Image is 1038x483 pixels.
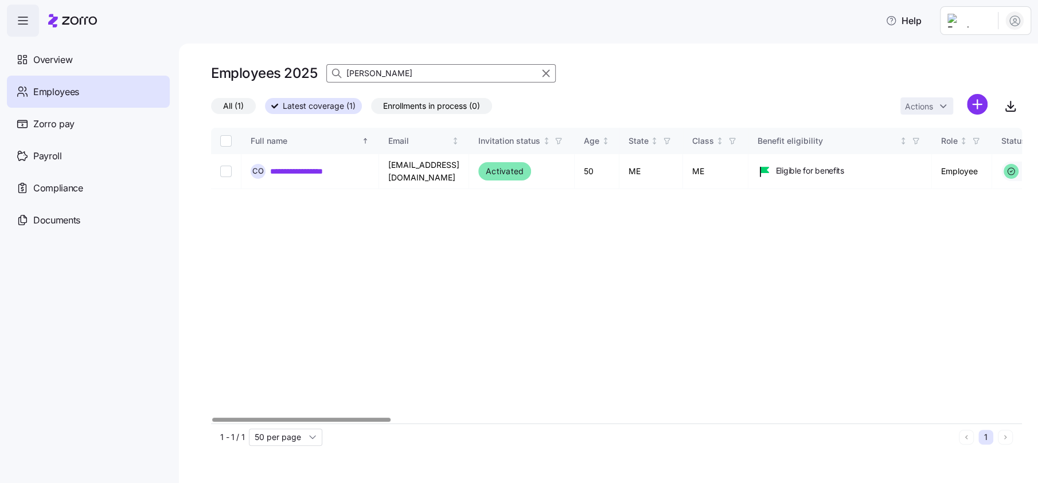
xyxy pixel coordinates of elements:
span: Zorro pay [33,117,75,131]
span: Enrollments in process (0) [383,99,480,113]
td: ME [683,154,748,189]
span: Help [885,14,922,28]
th: Invitation statusNot sorted [469,128,575,154]
div: State [629,135,649,147]
button: Help [876,9,931,32]
a: Zorro pay [7,108,170,140]
input: Search Employees [326,64,556,83]
div: Not sorted [602,137,610,145]
th: ClassNot sorted [683,128,748,154]
div: Sorted ascending [361,137,369,145]
span: 1 - 1 / 1 [220,431,244,443]
span: Payroll [33,149,62,163]
span: Employees [33,85,79,99]
input: Select record 1 [220,166,232,177]
img: Employer logo [947,14,989,28]
button: 1 [978,430,993,445]
td: Employee [932,154,992,189]
div: Class [692,135,714,147]
span: Compliance [33,181,83,195]
a: Documents [7,204,170,236]
h1: Employees 2025 [211,64,317,82]
td: 50 [575,154,619,189]
div: Invitation status [478,135,540,147]
div: Age [584,135,599,147]
th: Benefit eligibilityNot sorted [748,128,932,154]
span: Latest coverage (1) [283,99,356,113]
div: Role [941,135,958,147]
td: ME [619,154,683,189]
button: Previous page [959,430,974,445]
th: Full nameSorted ascending [241,128,379,154]
td: [EMAIL_ADDRESS][DOMAIN_NAME] [379,154,469,189]
button: Actions [900,97,953,115]
span: Documents [33,213,80,227]
a: Employees [7,76,170,108]
th: EmailNot sorted [379,128,469,154]
a: Payroll [7,140,170,172]
div: Not sorted [543,137,551,145]
div: Not sorted [899,137,907,145]
th: RoleNot sorted [932,128,992,154]
th: AgeNot sorted [575,128,619,154]
span: Overview [33,53,72,67]
div: Not sorted [716,137,724,145]
span: All (1) [223,99,244,113]
div: Not sorted [451,137,459,145]
a: Overview [7,44,170,76]
svg: add icon [967,94,988,115]
span: Eligible for benefits [776,165,844,176]
div: Benefit eligibility [758,135,897,147]
input: Select all records [220,135,232,147]
div: Not sorted [650,137,658,145]
span: Activated [486,164,524,178]
span: Actions [905,103,933,111]
a: Compliance [7,172,170,204]
span: C O [252,167,264,175]
div: Email [388,135,450,147]
th: StateNot sorted [619,128,683,154]
div: Not sorted [959,137,967,145]
button: Next page [998,430,1013,445]
div: Full name [251,135,360,147]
